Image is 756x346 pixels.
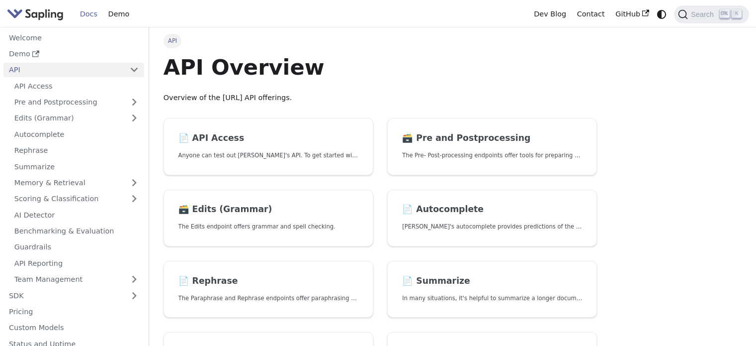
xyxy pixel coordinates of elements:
kbd: K [732,9,742,18]
a: 🗃️ Edits (Grammar)The Edits endpoint offers grammar and spell checking. [164,190,373,247]
a: Benchmarking & Evaluation [9,224,144,238]
span: API [164,34,182,48]
a: Guardrails [9,240,144,254]
button: Search (Ctrl+K) [674,5,749,23]
h2: Rephrase [178,276,358,287]
h2: Pre and Postprocessing [402,133,582,144]
a: 📄️ Autocomplete[PERSON_NAME]'s autocomplete provides predictions of the next few characters or words [387,190,597,247]
h2: Summarize [402,276,582,287]
nav: Breadcrumbs [164,34,597,48]
a: Docs [75,6,103,22]
a: Scoring & Classification [9,192,144,206]
button: Collapse sidebar category 'API' [124,63,144,77]
a: Rephrase [9,143,144,158]
p: In many situations, it's helpful to summarize a longer document into a shorter, more easily diges... [402,294,582,303]
a: API Access [9,79,144,93]
a: Autocomplete [9,127,144,141]
button: Expand sidebar category 'SDK' [124,288,144,303]
a: Team Management [9,272,144,287]
h2: Edits (Grammar) [178,204,358,215]
a: Sapling.ai [7,7,67,21]
a: AI Detector [9,208,144,222]
a: SDK [3,288,124,303]
a: Dev Blog [528,6,571,22]
a: Pre and Postprocessing [9,95,144,110]
h2: API Access [178,133,358,144]
a: Welcome [3,30,144,45]
a: Custom Models [3,321,144,335]
button: Switch between dark and light mode (currently system mode) [655,7,669,21]
a: 📄️ SummarizeIn many situations, it's helpful to summarize a longer document into a shorter, more ... [387,261,597,318]
h1: API Overview [164,54,597,81]
p: Sapling's autocomplete provides predictions of the next few characters or words [402,222,582,231]
a: Summarize [9,159,144,174]
a: Demo [3,47,144,61]
a: 📄️ API AccessAnyone can test out [PERSON_NAME]'s API. To get started with the API, simply: [164,118,373,175]
p: The Edits endpoint offers grammar and spell checking. [178,222,358,231]
a: Memory & Retrieval [9,176,144,190]
a: Contact [572,6,610,22]
p: Anyone can test out Sapling's API. To get started with the API, simply: [178,151,358,160]
p: Overview of the [URL] API offerings. [164,92,597,104]
img: Sapling.ai [7,7,64,21]
a: API Reporting [9,256,144,270]
a: Edits (Grammar) [9,111,144,125]
a: 📄️ RephraseThe Paraphrase and Rephrase endpoints offer paraphrasing for particular styles. [164,261,373,318]
a: GitHub [610,6,654,22]
p: The Pre- Post-processing endpoints offer tools for preparing your text data for ingestation as we... [402,151,582,160]
h2: Autocomplete [402,204,582,215]
a: Demo [103,6,135,22]
a: API [3,63,124,77]
span: Search [688,10,720,18]
a: 🗃️ Pre and PostprocessingThe Pre- Post-processing endpoints offer tools for preparing your text d... [387,118,597,175]
a: Pricing [3,305,144,319]
p: The Paraphrase and Rephrase endpoints offer paraphrasing for particular styles. [178,294,358,303]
